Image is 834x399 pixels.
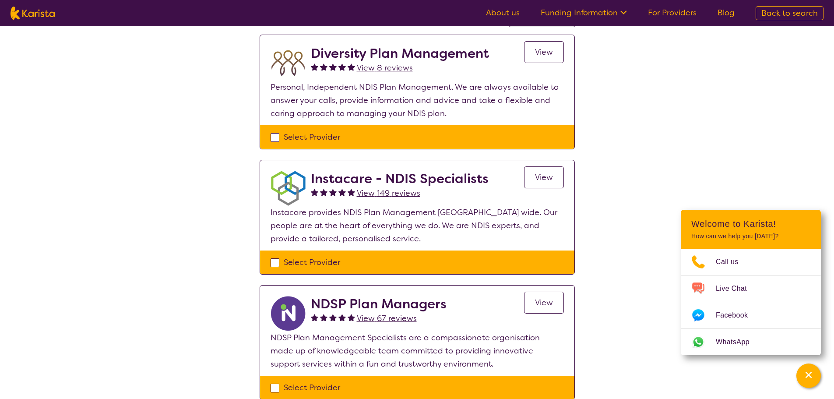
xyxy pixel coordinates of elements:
span: View [535,297,553,308]
p: Personal, Independent NDIS Plan Management. We are always available to answer your calls, provide... [271,81,564,120]
ul: Choose channel [681,249,821,355]
span: Back to search [761,8,818,18]
img: fullstar [338,188,346,196]
img: Karista logo [11,7,55,20]
img: fullstar [311,314,318,321]
a: For Providers [648,7,697,18]
span: Facebook [716,309,758,322]
button: Channel Menu [796,364,821,388]
img: fullstar [348,314,355,321]
span: View 67 reviews [357,313,417,324]
a: Back to search [756,6,823,20]
span: View 149 reviews [357,188,420,198]
span: Live Chat [716,282,757,295]
a: Blog [718,7,735,18]
img: fullstar [329,63,337,71]
img: ryxpuxvt8mh1enfatjpo.png [271,296,306,331]
p: NDSP Plan Management Specialists are a compassionate organisation made up of knowledgeable team c... [271,331,564,371]
h2: Welcome to Karista! [691,219,810,229]
a: View 149 reviews [357,187,420,200]
img: fullstar [329,188,337,196]
a: Funding Information [541,7,627,18]
img: duqvjtfkvnzb31ymex15.png [271,46,306,81]
span: View [535,172,553,183]
img: fullstar [338,314,346,321]
a: View 67 reviews [357,312,417,325]
img: fullstar [320,188,327,196]
img: fullstar [320,314,327,321]
span: View 8 reviews [357,63,413,73]
img: fullstar [338,63,346,71]
a: View [524,292,564,314]
a: View [524,166,564,188]
img: fullstar [348,63,355,71]
img: fullstar [320,63,327,71]
h2: Diversity Plan Management [311,46,489,61]
a: Web link opens in a new tab. [681,329,821,355]
img: obkhna0zu27zdd4ubuus.png [271,171,306,206]
p: How can we help you [DATE]? [691,233,810,240]
span: WhatsApp [716,335,760,349]
span: Call us [716,255,749,268]
img: fullstar [329,314,337,321]
h2: Instacare - NDIS Specialists [311,171,489,187]
img: fullstar [311,63,318,71]
img: fullstar [348,188,355,196]
h2: NDSP Plan Managers [311,296,447,312]
div: Channel Menu [681,210,821,355]
img: fullstar [311,188,318,196]
a: View 8 reviews [357,61,413,74]
a: About us [486,7,520,18]
a: View [524,41,564,63]
span: View [535,47,553,57]
p: Instacare provides NDIS Plan Management [GEOGRAPHIC_DATA] wide. Our people are at the heart of ev... [271,206,564,245]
